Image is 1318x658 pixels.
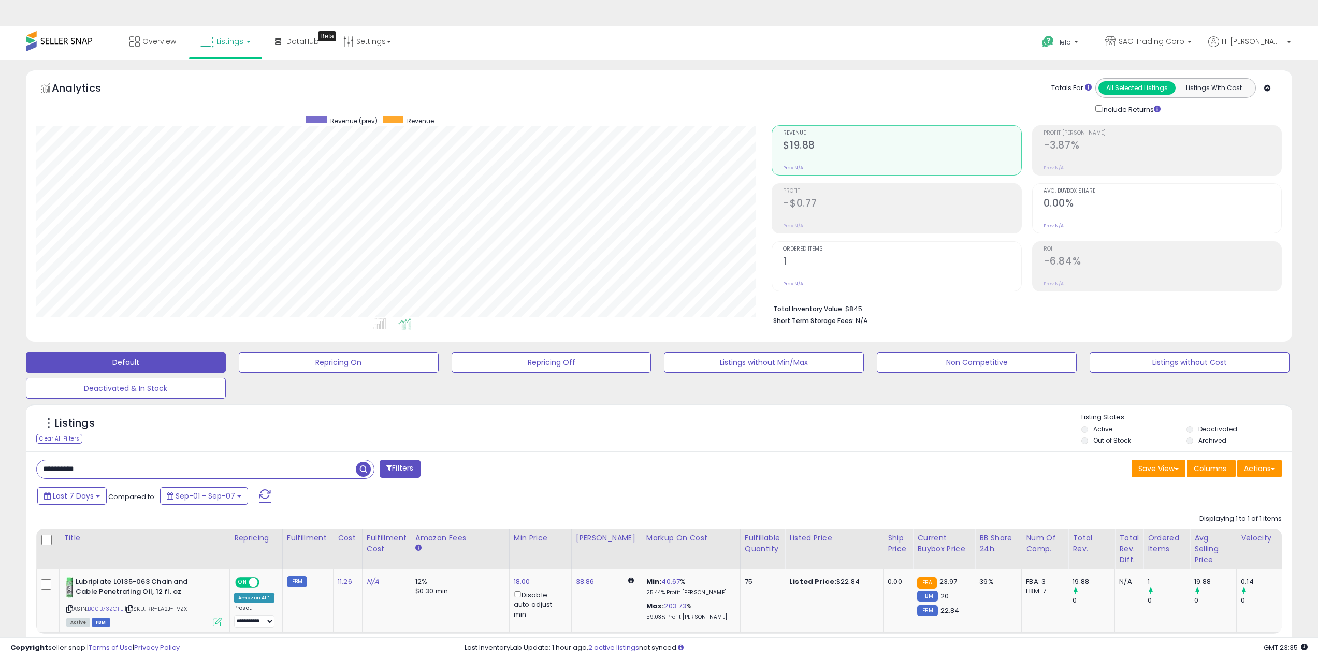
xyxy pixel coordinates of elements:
img: 41ZGbZb295L._SL40_.jpg [66,577,73,598]
div: % [646,602,732,621]
a: B00B73ZGTE [88,605,123,613]
span: SAG Trading Corp [1119,36,1184,47]
small: Prev: N/A [1044,223,1064,229]
span: Help [1057,38,1071,47]
span: Revenue (prev) [330,116,378,125]
button: Sep-01 - Sep-07 [160,487,248,505]
h2: 1 [783,255,1021,269]
div: Ordered Items [1148,533,1185,554]
a: SAG Trading Corp [1097,26,1199,60]
span: Revenue [783,130,1021,136]
small: Prev: N/A [1044,281,1064,287]
a: Privacy Policy [134,642,180,652]
a: Help [1034,27,1089,60]
div: Fulfillment [287,533,329,544]
a: 2 active listings [588,642,639,652]
div: Velocity [1241,533,1279,544]
div: 0.14 [1241,577,1283,587]
a: DataHub [267,26,327,57]
button: Non Competitive [877,352,1077,373]
p: Listing States: [1081,413,1292,422]
div: Amazon Fees [415,533,505,544]
b: Total Inventory Value: [773,304,844,313]
div: 12% [415,577,501,587]
span: N/A [856,316,868,326]
th: The percentage added to the cost of goods (COGS) that forms the calculator for Min & Max prices. [642,529,740,569]
label: Active [1093,425,1112,433]
h2: -3.87% [1044,139,1281,153]
div: 0 [1241,596,1283,605]
h2: -6.84% [1044,255,1281,269]
b: Listed Price: [789,577,836,587]
a: 18.00 [514,577,530,587]
a: Settings [336,26,399,57]
small: FBM [917,591,937,602]
button: Columns [1187,460,1236,477]
div: Tooltip anchor [318,31,336,41]
div: Displaying 1 to 1 of 1 items [1199,514,1282,524]
div: 0 [1148,596,1190,605]
span: 20 [940,591,949,601]
span: Overview [142,36,176,47]
small: Prev: N/A [783,223,803,229]
div: Num of Comp. [1026,533,1064,554]
div: 39% [979,577,1013,587]
div: 1 [1148,577,1190,587]
span: Revenue [407,116,434,125]
span: ON [236,578,249,587]
span: 2025-09-15 23:35 GMT [1264,642,1308,652]
button: Listings With Cost [1175,81,1252,95]
div: [PERSON_NAME] [576,533,638,544]
div: $22.84 [789,577,875,587]
p: 59.03% Profit [PERSON_NAME] [646,613,732,621]
small: Amazon Fees. [415,544,422,553]
span: Avg. Buybox Share [1044,188,1281,194]
button: Repricing On [239,352,439,373]
button: Listings without Cost [1090,352,1290,373]
div: 75 [745,577,777,587]
span: Compared to: [108,492,156,502]
label: Deactivated [1198,425,1237,433]
span: Hi [PERSON_NAME] [1222,36,1284,47]
a: 11.26 [338,577,352,587]
div: Preset: [234,605,274,628]
b: Min: [646,577,662,587]
span: | SKU: RR-LA2J-TVZX [125,605,187,613]
div: 0 [1194,596,1236,605]
div: Amazon AI * [234,593,274,603]
button: Deactivated & In Stock [26,378,226,399]
a: Overview [122,26,184,57]
div: Disable auto adjust min [514,589,563,619]
div: BB Share 24h. [979,533,1017,554]
div: Min Price [514,533,567,544]
b: Max: [646,601,664,611]
div: Listed Price [789,533,879,544]
div: Markup on Cost [646,533,736,544]
div: Cost [338,533,358,544]
p: 25.44% Profit [PERSON_NAME] [646,589,732,596]
div: N/A [1119,577,1135,587]
span: Profit [783,188,1021,194]
button: Save View [1132,460,1185,477]
div: Fulfillment Cost [367,533,407,554]
div: Last InventoryLab Update: 1 hour ago, not synced. [465,643,1308,653]
small: FBA [917,577,936,589]
span: Sep-01 - Sep-07 [176,491,235,501]
span: FBM [92,618,110,627]
div: 19.88 [1194,577,1236,587]
strong: Copyright [10,642,48,652]
small: Prev: N/A [783,165,803,171]
button: Default [26,352,226,373]
span: Last 7 Days [53,491,94,501]
div: Total Rev. Diff. [1119,533,1139,565]
a: Hi [PERSON_NAME] [1208,36,1291,60]
div: Ship Price [888,533,908,554]
small: FBM [287,576,307,587]
span: ROI [1044,246,1281,252]
button: Repricing Off [452,352,651,373]
div: Clear All Filters [36,434,82,444]
a: Listings [193,26,258,57]
div: Avg Selling Price [1194,533,1232,565]
span: Columns [1194,463,1226,474]
label: Archived [1198,436,1226,445]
